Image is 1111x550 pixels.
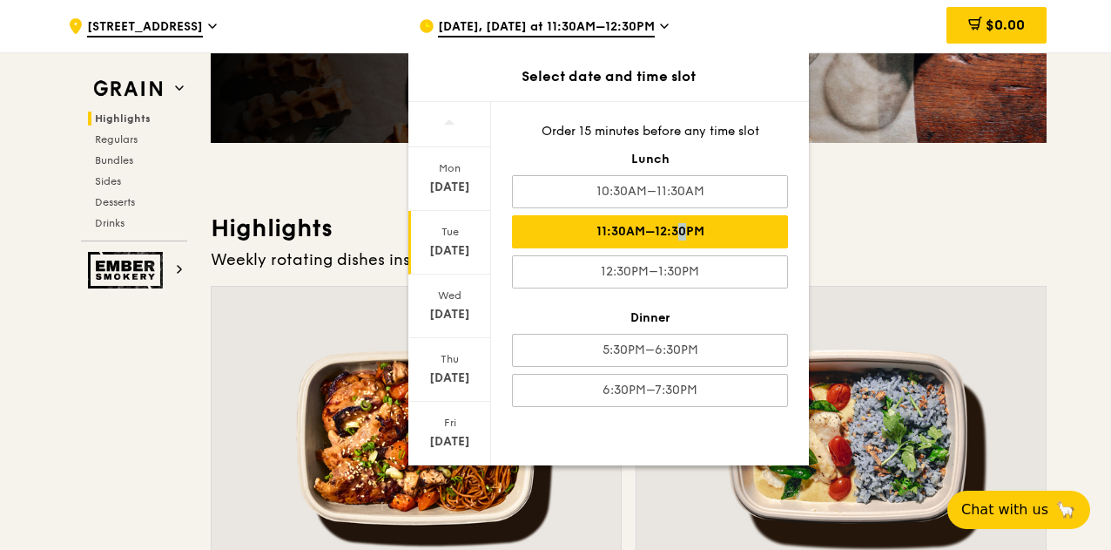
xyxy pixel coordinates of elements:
div: 5:30PM–6:30PM [512,334,788,367]
div: 12:30PM–1:30PM [512,255,788,289]
span: 🦙 [1055,499,1076,520]
span: Drinks [95,217,125,229]
div: Wed [411,289,488,302]
span: Bundles [95,154,133,166]
div: 10:30AM–11:30AM [512,175,788,208]
div: Tue [411,225,488,239]
div: 11:30AM–12:30PM [512,215,788,248]
div: Select date and time slot [408,66,809,87]
img: Grain web logo [88,73,168,105]
div: Weekly rotating dishes inspired by flavours from around the world. [211,248,1047,272]
div: [DATE] [411,242,488,260]
span: Sides [95,175,121,187]
div: [DATE] [411,306,488,323]
div: [DATE] [411,179,488,196]
img: Ember Smokery web logo [88,252,168,289]
div: Thu [411,352,488,366]
span: Desserts [95,196,135,208]
div: Fri [411,416,488,430]
span: [STREET_ADDRESS] [87,18,203,37]
div: 6:30PM–7:30PM [512,374,788,407]
div: Dinner [512,309,788,327]
div: [DATE] [411,433,488,451]
div: Lunch [512,151,788,168]
span: Regulars [95,133,138,146]
span: [DATE], [DATE] at 11:30AM–12:30PM [438,18,655,37]
button: Chat with us🦙 [947,491,1090,529]
span: Highlights [95,112,151,125]
span: Chat with us [961,499,1048,520]
h3: Highlights [211,213,1047,244]
div: [DATE] [411,370,488,387]
div: Mon [411,161,488,175]
div: Order 15 minutes before any time slot [512,123,788,140]
span: $0.00 [986,17,1025,33]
